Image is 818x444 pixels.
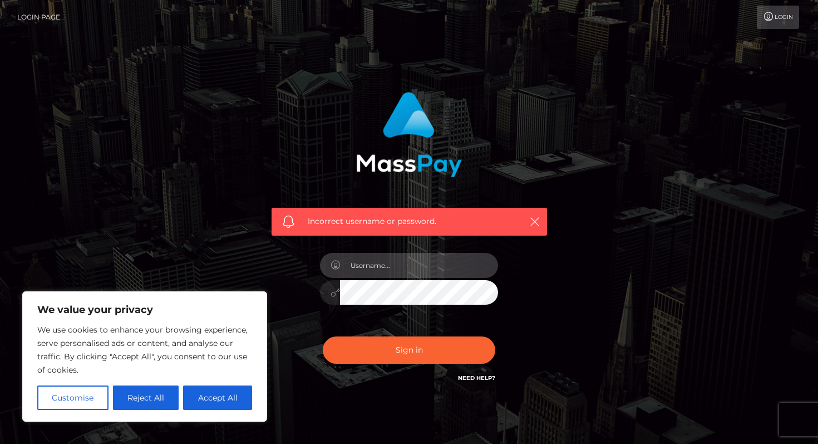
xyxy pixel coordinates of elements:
button: Sign in [323,336,495,364]
div: We value your privacy [22,291,267,422]
button: Accept All [183,386,252,410]
img: MassPay Login [356,92,462,177]
span: Incorrect username or password. [308,216,511,227]
input: Username... [340,253,498,278]
p: We use cookies to enhance your browsing experience, serve personalised ads or content, and analys... [37,323,252,377]
a: Need Help? [458,374,495,382]
a: Login Page [17,6,60,29]
button: Reject All [113,386,179,410]
button: Customise [37,386,109,410]
a: Login [757,6,799,29]
p: We value your privacy [37,303,252,316]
